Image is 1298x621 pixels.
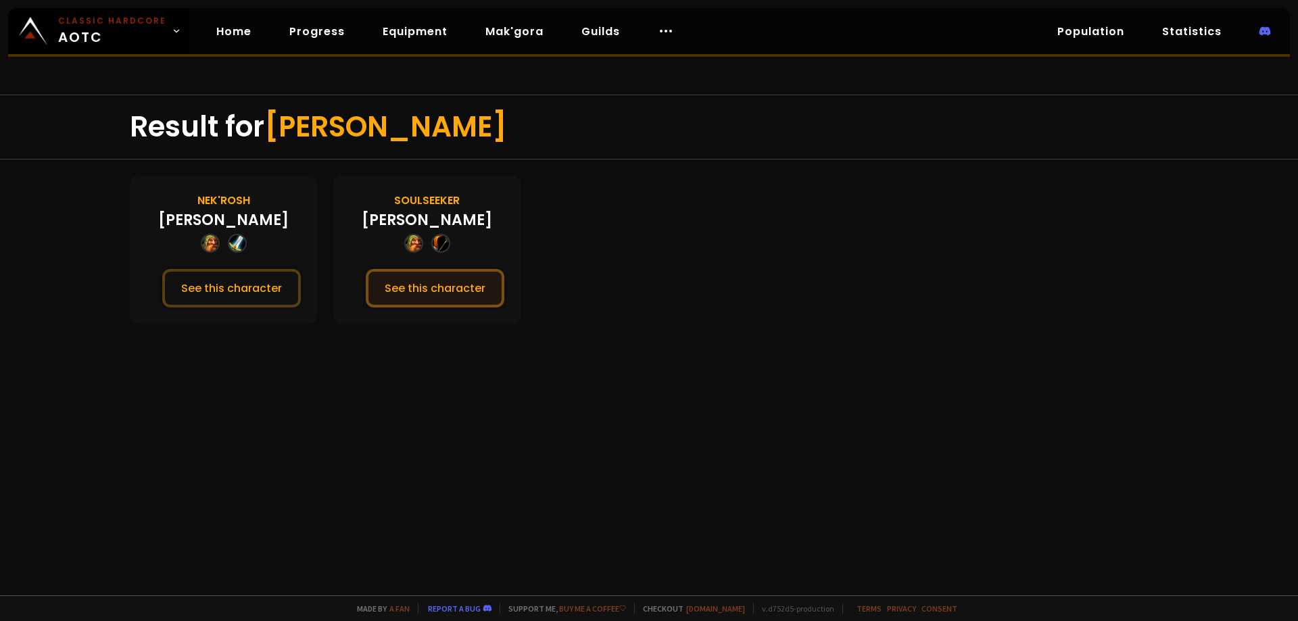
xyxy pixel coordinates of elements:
[475,18,554,45] a: Mak'gora
[349,603,410,614] span: Made by
[389,603,410,614] a: a fan
[58,15,166,27] small: Classic Hardcore
[8,8,189,54] a: Classic HardcoreAOTC
[372,18,458,45] a: Equipment
[1047,18,1135,45] a: Population
[559,603,626,614] a: Buy me a coffee
[206,18,262,45] a: Home
[857,603,882,614] a: Terms
[362,209,492,231] div: [PERSON_NAME]
[428,603,481,614] a: Report a bug
[753,603,834,614] span: v. d752d5 - production
[366,269,504,307] button: See this character
[158,209,289,231] div: [PERSON_NAME]
[58,15,166,47] span: AOTC
[279,18,356,45] a: Progress
[887,603,916,614] a: Privacy
[130,95,1168,159] div: Result for
[197,192,250,209] div: Nek'Rosh
[500,603,626,614] span: Support me,
[634,603,745,614] span: Checkout
[571,18,631,45] a: Guilds
[1151,18,1232,45] a: Statistics
[162,269,301,307] button: See this character
[394,192,460,209] div: Soulseeker
[921,603,957,614] a: Consent
[686,603,745,614] a: [DOMAIN_NAME]
[264,107,507,147] span: [PERSON_NAME]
